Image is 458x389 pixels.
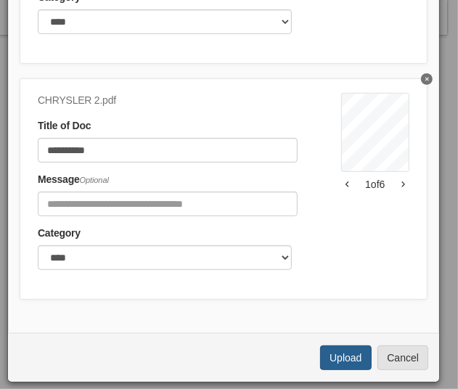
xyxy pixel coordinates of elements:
[38,9,292,34] select: Category
[38,93,298,109] div: CHRYSLER 2.pdf
[341,177,409,192] div: 1 of 6
[38,192,298,216] input: Include any comments on this document
[421,73,433,85] button: Delete CHRYSLER 2
[38,226,81,242] label: Category
[38,138,298,163] input: Document Title
[80,176,109,184] span: Optional
[38,245,292,270] select: Category
[38,118,91,134] label: Title of Doc
[377,345,428,370] button: Cancel
[320,345,371,370] button: Upload
[38,172,109,188] label: Message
